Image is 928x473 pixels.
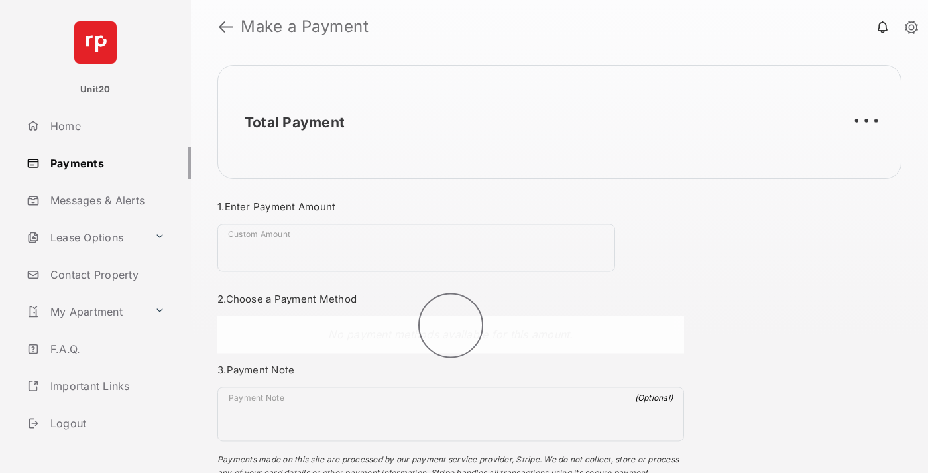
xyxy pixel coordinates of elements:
[217,200,684,213] h3: 1. Enter Payment Amount
[21,147,191,179] a: Payments
[217,364,684,376] h3: 3. Payment Note
[21,222,149,253] a: Lease Options
[74,21,117,64] img: svg+xml;base64,PHN2ZyB4bWxucz0iaHR0cDovL3d3dy53My5vcmcvMjAwMC9zdmciIHdpZHRoPSI2NCIgaGVpZ2h0PSI2NC...
[21,184,191,216] a: Messages & Alerts
[217,293,684,305] h3: 2. Choose a Payment Method
[241,19,369,34] strong: Make a Payment
[21,259,191,291] a: Contact Property
[21,333,191,365] a: F.A.Q.
[21,296,149,328] a: My Apartment
[21,110,191,142] a: Home
[21,407,191,439] a: Logout
[245,114,345,131] h2: Total Payment
[80,83,111,96] p: Unit20
[21,370,170,402] a: Important Links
